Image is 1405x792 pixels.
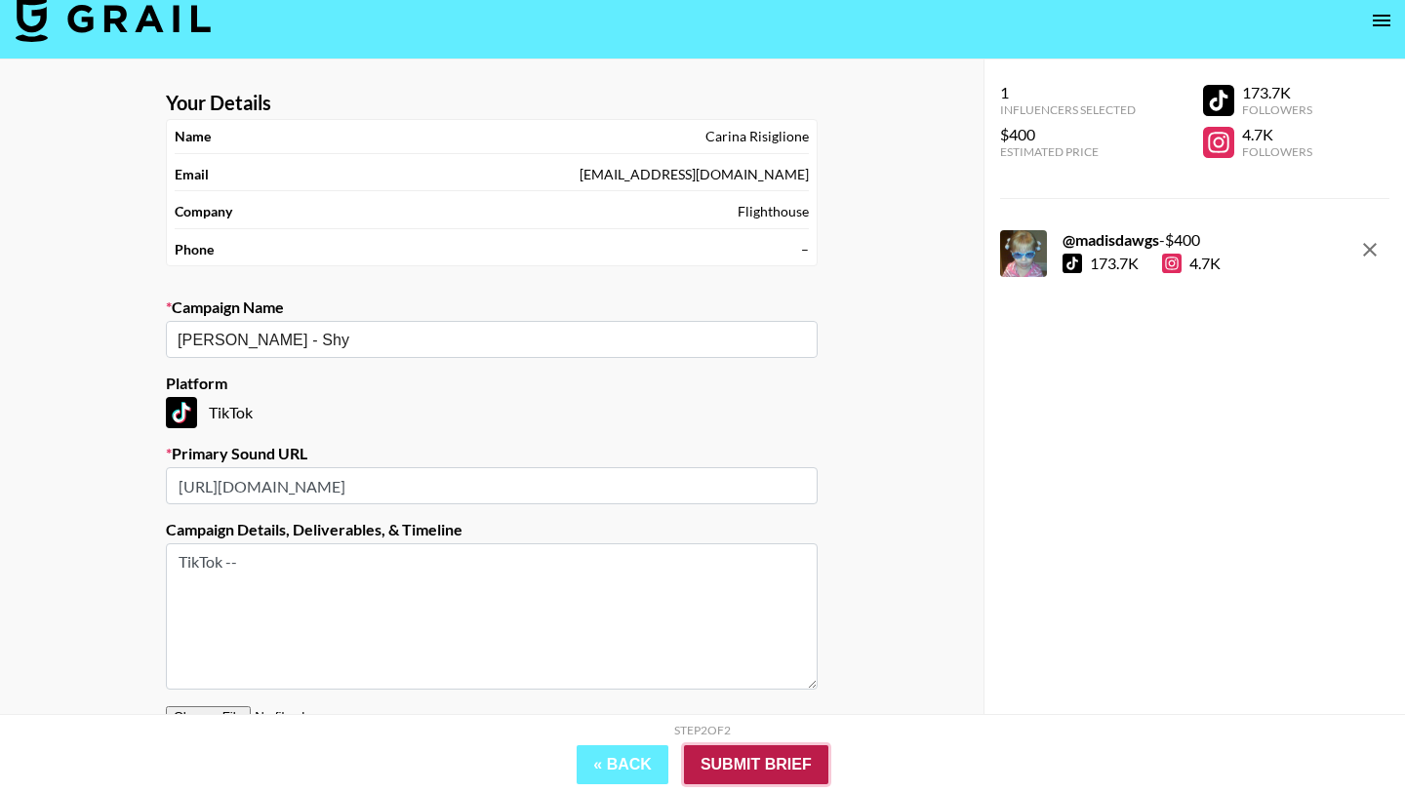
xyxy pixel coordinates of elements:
strong: Phone [175,241,214,258]
div: Flighthouse [738,203,809,220]
strong: Company [175,203,232,220]
label: Platform [166,374,818,393]
div: Carina Risiglione [705,128,809,145]
input: Submit Brief [684,745,828,784]
div: [EMAIL_ADDRESS][DOMAIN_NAME] [580,166,809,183]
strong: Your Details [166,91,271,115]
button: « Back [577,745,668,784]
div: Estimated Price [1000,144,1136,159]
div: – [801,241,809,258]
div: - $ 400 [1063,230,1221,250]
strong: Name [175,128,211,145]
strong: Email [175,166,209,183]
div: Influencers Selected [1000,102,1136,117]
button: open drawer [1362,1,1401,40]
input: Old Town Road - Lil Nas X + Billy Ray Cyrus [178,329,780,351]
label: Primary Sound URL [166,444,818,463]
div: Followers [1242,102,1312,117]
div: Followers [1242,144,1312,159]
div: 173.7K [1242,83,1312,102]
input: https://www.tiktok.com/music/Old-Town-Road-6683330941219244813 [166,467,818,504]
div: $400 [1000,125,1136,144]
div: 173.7K [1090,254,1139,273]
label: Campaign Name [166,297,818,317]
div: TikTok [166,397,818,428]
div: 1 [1000,83,1136,102]
button: remove [1350,230,1389,269]
div: 4.7K [1162,254,1221,273]
strong: @ madisdawgs [1063,230,1159,249]
div: Step 2 of 2 [674,723,731,737]
img: TikTok [166,397,197,428]
div: 4.7K [1242,125,1312,144]
label: Campaign Details, Deliverables, & Timeline [166,520,818,539]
